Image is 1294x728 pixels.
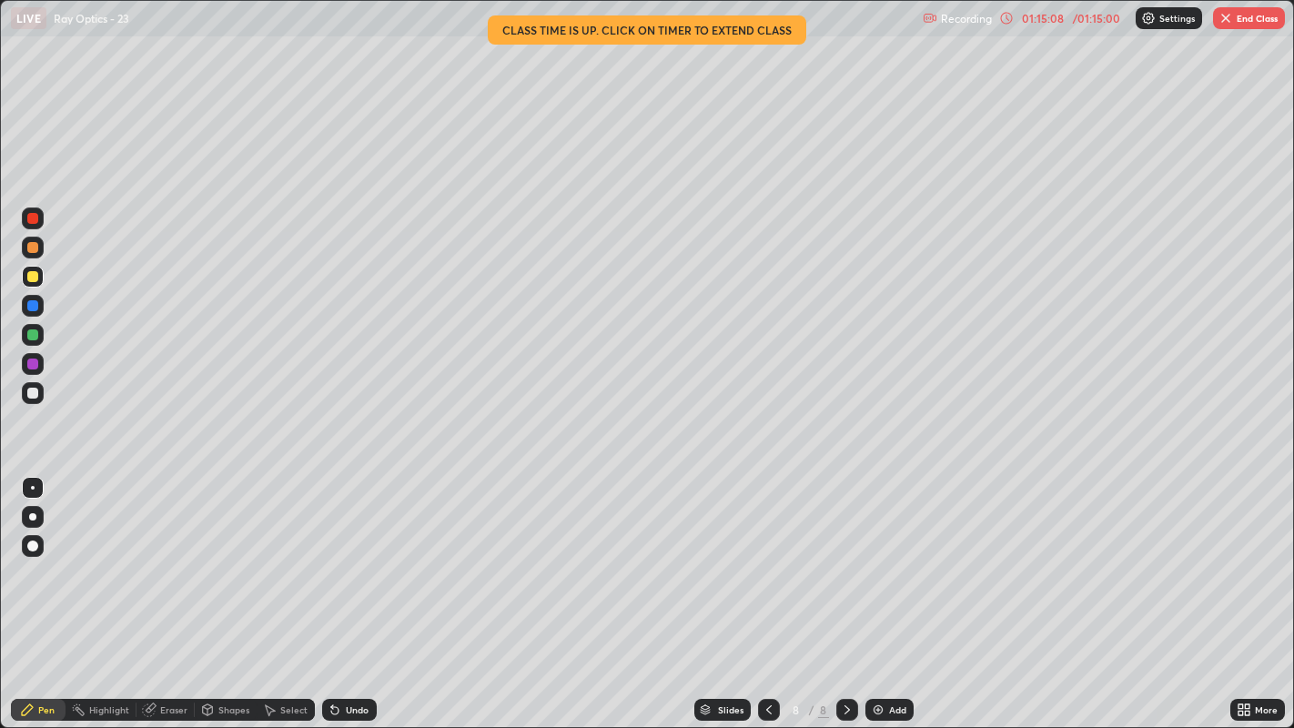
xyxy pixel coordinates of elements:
[1255,705,1278,714] div: More
[1068,13,1125,24] div: / 01:15:00
[346,705,369,714] div: Undo
[1141,11,1156,25] img: class-settings-icons
[1218,11,1233,25] img: end-class-cross
[280,705,308,714] div: Select
[818,702,829,718] div: 8
[54,11,129,25] p: Ray Optics - 23
[889,705,906,714] div: Add
[1017,13,1068,24] div: 01:15:08
[923,11,937,25] img: recording.375f2c34.svg
[1159,14,1195,23] p: Settings
[871,703,885,717] img: add-slide-button
[218,705,249,714] div: Shapes
[1213,7,1285,29] button: End Class
[160,705,187,714] div: Eraser
[718,705,743,714] div: Slides
[941,12,992,25] p: Recording
[89,705,129,714] div: Highlight
[16,11,41,25] p: LIVE
[38,705,55,714] div: Pen
[809,704,814,715] div: /
[787,704,805,715] div: 8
